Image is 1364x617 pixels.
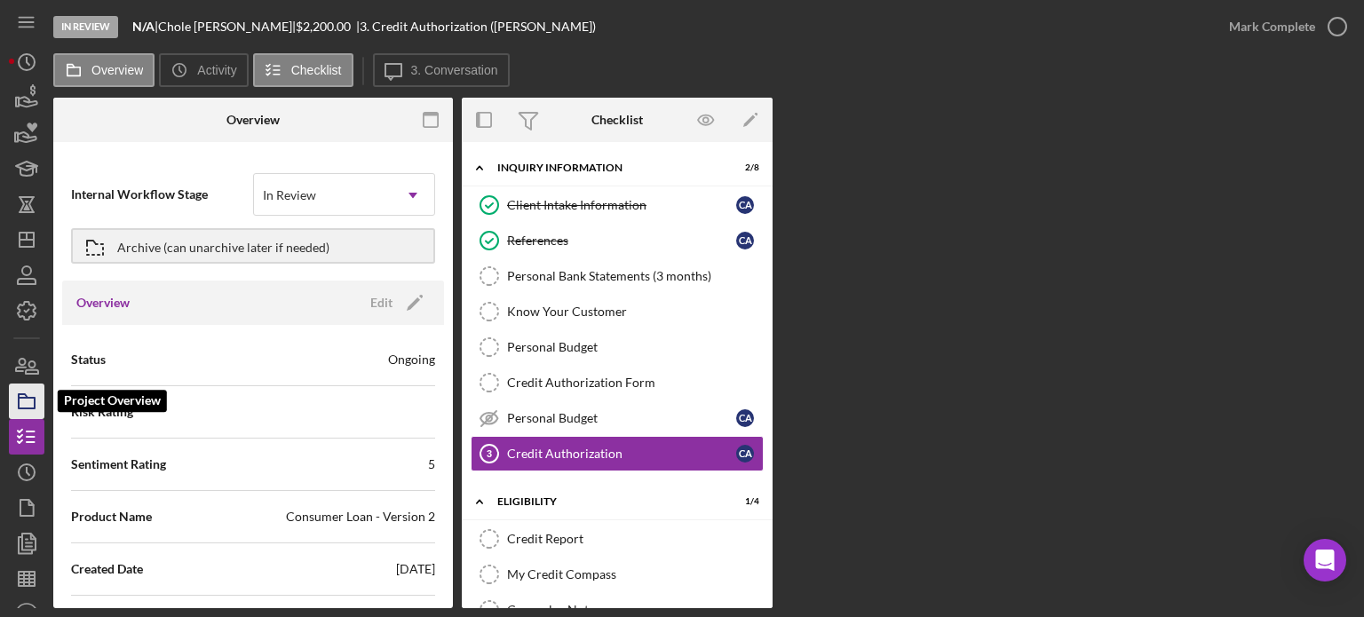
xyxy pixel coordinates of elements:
div: In Review [263,188,316,202]
div: C A [736,445,754,463]
span: Internal Workflow Stage [71,186,253,203]
a: Personal Bank Statements (3 months) [471,258,764,294]
div: Overview [226,113,280,127]
a: Personal BudgetCA [471,400,764,436]
label: Activity [197,63,236,77]
label: Checklist [291,63,342,77]
label: 3. Conversation [411,63,498,77]
div: Credit Authorization Form [507,376,763,390]
div: 1 / 4 [727,496,759,507]
div: Personal Budget [507,411,736,425]
a: Personal Budget [471,329,764,365]
button: Mark Complete [1211,9,1355,44]
div: Credit Report [507,532,763,546]
button: Checklist [253,53,353,87]
div: [DATE] [396,560,435,578]
div: | [132,20,158,34]
div: References [507,233,736,248]
div: Know Your Customer [507,305,763,319]
div: Ongoing [388,351,435,368]
div: Credit Authorization [507,447,736,461]
a: Credit Authorization Form [471,365,764,400]
div: Mark Complete [1229,9,1315,44]
a: 3Credit AuthorizationCA [471,436,764,471]
span: Product Name [71,508,152,526]
div: Chole [PERSON_NAME] | [158,20,296,34]
div: Client Intake Information [507,198,736,212]
button: Activity [159,53,248,87]
div: 5 [428,455,435,473]
a: ReferencesCA [471,223,764,258]
button: Overview [53,53,155,87]
div: In Review [53,16,118,38]
a: My Credit Compass [471,557,764,592]
div: C A [736,409,754,427]
div: Checklist [591,113,643,127]
div: Consumer Loan - Version 2 [286,508,435,526]
button: Edit [360,289,430,316]
div: | 3. Credit Authorization ([PERSON_NAME]) [356,20,596,34]
div: Open Intercom Messenger [1304,539,1346,581]
div: Edit [370,289,393,316]
div: My Credit Compass [507,567,763,581]
b: N/A [132,19,155,34]
label: Overview [91,63,143,77]
div: Counselor Notes [507,603,763,617]
button: 3. Conversation [373,53,510,87]
div: Personal Budget [507,340,763,354]
span: Sentiment Rating [71,455,166,473]
div: Inquiry Information [497,162,715,173]
a: Credit Report [471,521,764,557]
tspan: 3 [487,448,492,459]
div: Eligibility [497,496,715,507]
div: Personal Bank Statements (3 months) [507,269,763,283]
div: C A [736,232,754,249]
div: C A [736,196,754,214]
button: Archive (can unarchive later if needed) [71,228,435,264]
span: Created Date [71,560,143,578]
div: 2 / 8 [727,162,759,173]
span: Risk Rating [71,403,133,421]
h3: Overview [76,294,130,312]
div: Archive (can unarchive later if needed) [117,230,329,262]
span: Status [71,351,106,368]
a: Client Intake InformationCA [471,187,764,223]
a: Know Your Customer [471,294,764,329]
div: $2,200.00 [296,20,356,34]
